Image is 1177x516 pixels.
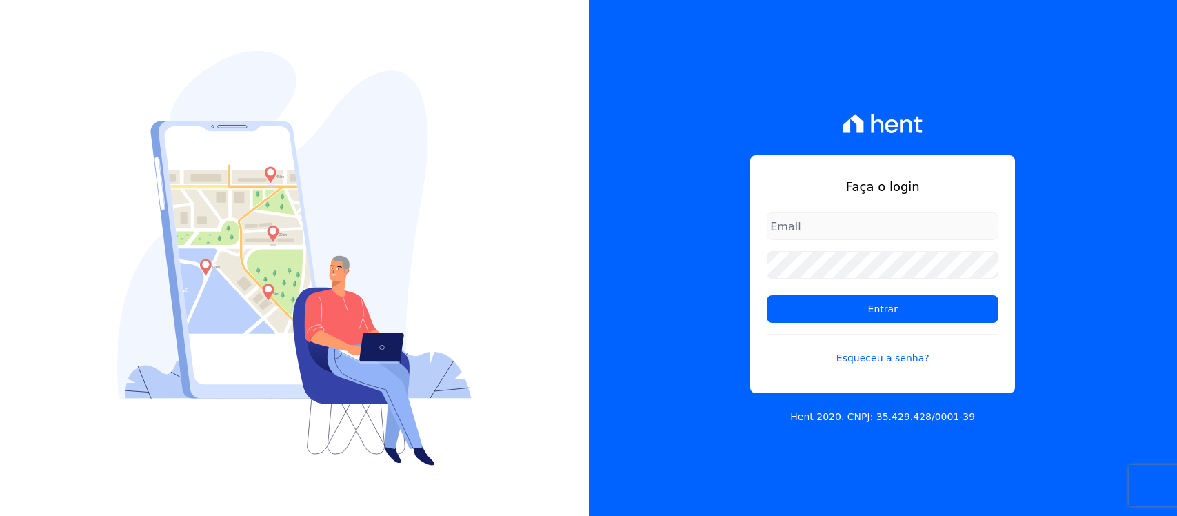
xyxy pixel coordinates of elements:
h1: Faça o login [767,177,998,196]
a: Esqueceu a senha? [767,334,998,366]
input: Entrar [767,295,998,323]
p: Hent 2020. CNPJ: 35.429.428/0001-39 [790,410,975,424]
img: Login [117,51,472,466]
input: Email [767,212,998,240]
